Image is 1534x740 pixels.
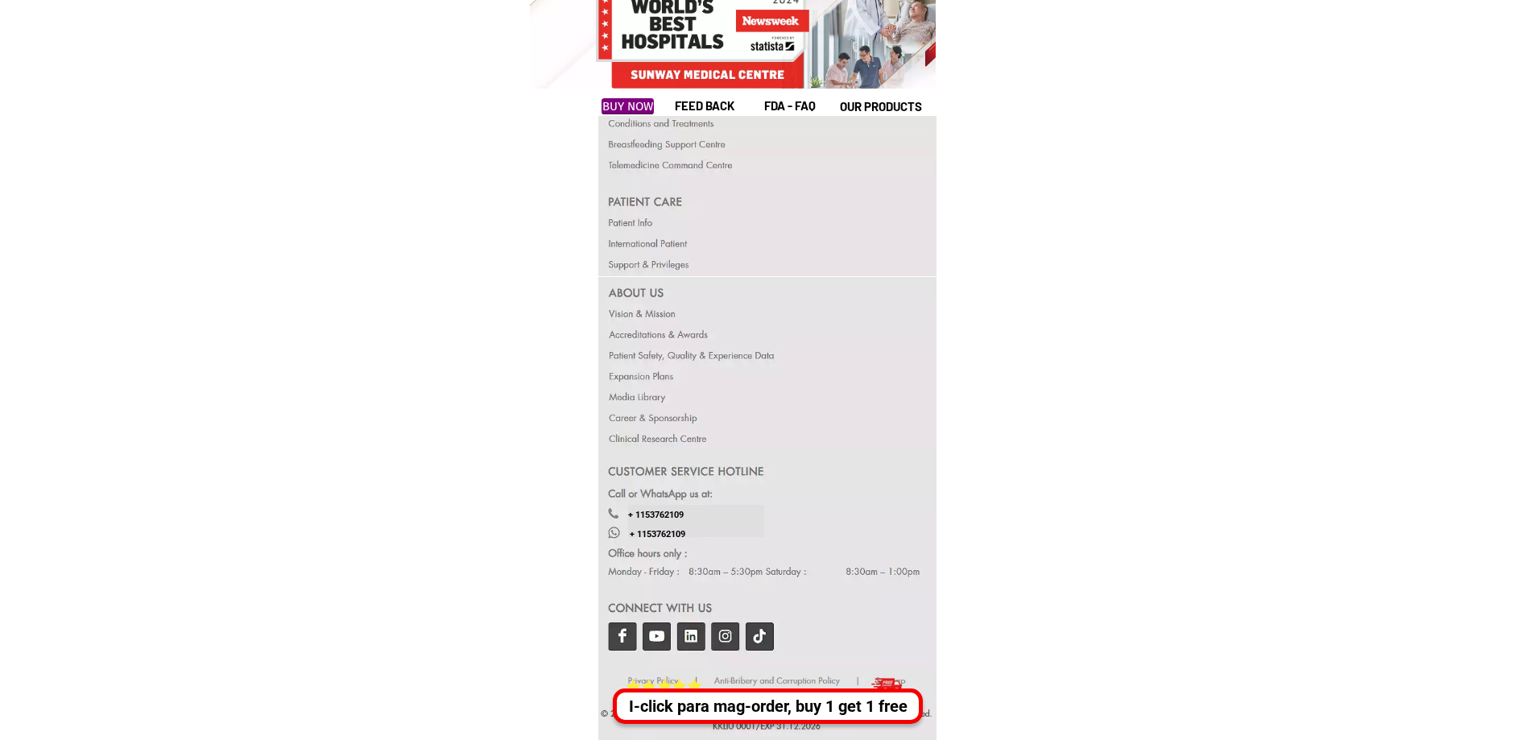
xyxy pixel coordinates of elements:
h1: our products [840,97,934,116]
h1: fda - FAQ [764,97,854,115]
h1: + 1153762109 [630,528,732,542]
mark: Highlighty [602,98,654,114]
h1: + 1153762109 [628,509,730,523]
h1: feed back [675,97,762,115]
div: I-click para mag-order, buy 1 get 1 free [617,694,919,718]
